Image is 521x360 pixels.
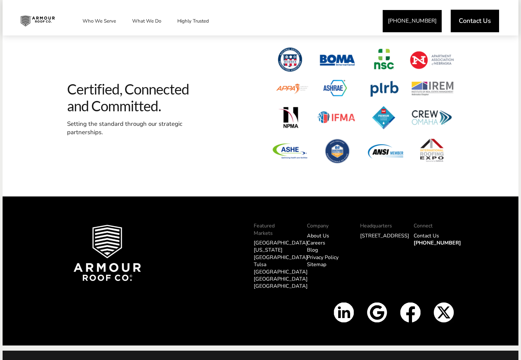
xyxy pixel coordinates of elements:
[171,13,215,29] a: Highly Trusted
[307,232,329,239] a: About Us
[307,222,347,229] p: Company
[307,239,325,246] a: Careers
[307,261,326,268] a: Sitemap
[434,302,454,323] img: X Icon White v2
[414,239,461,246] a: [PHONE_NUMBER]
[334,302,354,323] img: Linkedin Icon White
[307,254,339,261] a: Privacy Policy
[367,302,387,323] img: Google Icon White
[74,225,141,281] img: Armour Roof Co Footer Logo 2025
[254,246,308,261] a: [US_STATE][GEOGRAPHIC_DATA]
[76,13,123,29] a: Who We Serve
[400,302,420,323] img: Facbook icon white
[360,222,400,229] p: Headquarters
[254,239,308,246] a: [GEOGRAPHIC_DATA]
[360,232,409,239] a: [STREET_ADDRESS]
[254,222,294,237] p: Featured Markets
[383,10,442,32] a: [PHONE_NUMBER]
[15,13,60,29] img: Industrial and Commercial Roofing Company | Armour Roof Co.
[254,283,308,290] a: [GEOGRAPHIC_DATA]
[126,13,168,29] a: What We Do
[414,222,454,229] p: Connect
[67,120,182,136] span: Setting the standard through our strategic partnerships.
[451,10,499,32] a: Contact Us
[307,246,318,254] a: Blog
[459,18,491,24] span: Contact Us
[67,81,196,115] span: Certified, Connected and Committed.
[254,261,266,268] a: Tulsa
[254,275,308,283] a: [GEOGRAPHIC_DATA]
[254,268,308,275] a: [GEOGRAPHIC_DATA]
[414,232,439,239] a: Contact Us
